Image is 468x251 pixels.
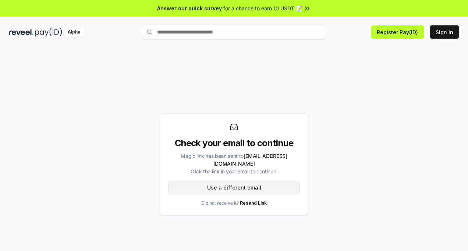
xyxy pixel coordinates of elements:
button: Use a different email [168,181,300,194]
div: Alpha [64,28,84,37]
button: Sign In [430,25,459,39]
button: Register Pay(ID) [371,25,424,39]
div: Check your email to continue [168,137,300,149]
span: [EMAIL_ADDRESS][DOMAIN_NAME] [213,153,287,167]
img: pay_id [35,28,62,37]
span: Answer our quick survey [157,4,222,12]
a: Resend Link [240,200,267,206]
p: Did not receive it? [201,200,267,206]
img: reveel_dark [9,28,33,37]
div: Magic link has been sent to Click the link in your email to continue. [168,152,300,175]
span: for a chance to earn 10 USDT 📝 [223,4,302,12]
